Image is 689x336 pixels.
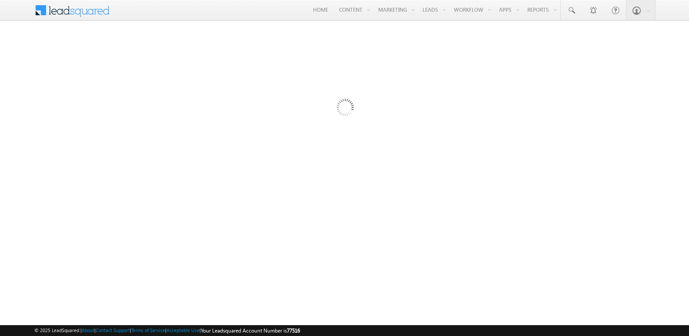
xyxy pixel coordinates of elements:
[166,327,200,333] a: Acceptable Use
[201,327,300,334] span: Your Leadsquared Account Number is
[96,327,130,333] a: Contact Support
[131,327,165,333] a: Terms of Service
[34,326,300,335] span: © 2025 LeadSquared | | | | |
[287,327,300,334] span: 77516
[82,327,94,333] a: About
[300,64,389,154] img: Loading...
